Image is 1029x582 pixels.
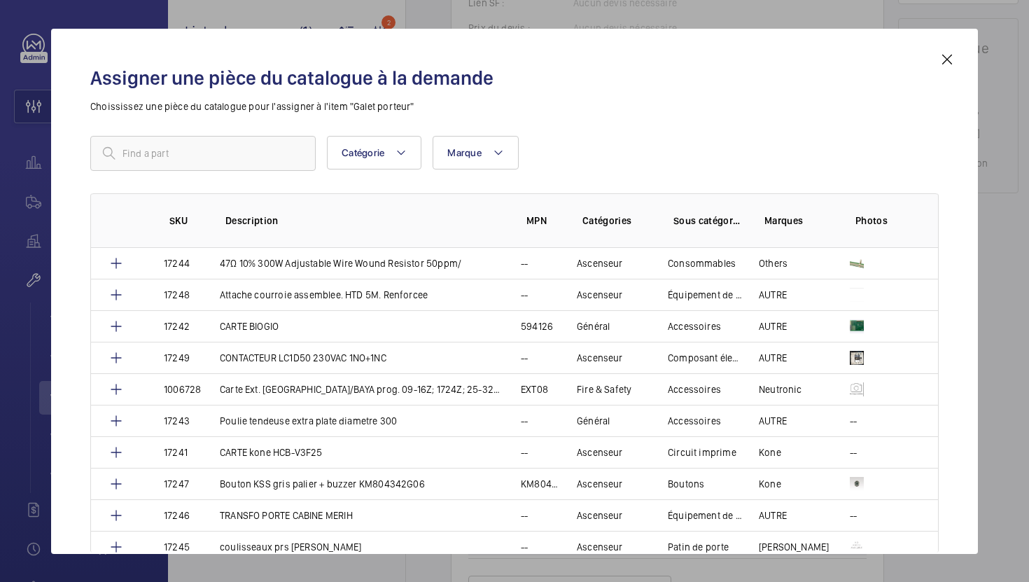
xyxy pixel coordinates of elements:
p: -- [521,288,528,302]
p: Accessoires [668,382,721,396]
img: Ir0FLwQyycd4i4PHHSUYIrerCFsihtXwpMPlsJd0uh8GcL8y.png [850,477,864,491]
p: CONTACTEUR LC1D50 230VAC 1NO+1NC [220,351,386,365]
p: Kone [759,445,781,459]
p: AUTRE [759,414,787,428]
p: Patin de porte [668,540,729,554]
p: Équipement de porte [668,288,742,302]
p: 17243 [164,414,190,428]
p: MPN [526,214,560,228]
p: 17247 [164,477,189,491]
p: 17242 [164,319,190,333]
p: Bouton KSS gris palier + buzzer KM804342G06 [220,477,425,491]
p: Composant électrique [668,351,742,365]
p: Others [759,256,787,270]
img: Wz1k2bfh6B3Y3Ez0ULTzNaaNYORoyoNa6DsX7IVRoFlQihtI.png [850,319,864,333]
p: -- [521,540,528,554]
p: -- [850,414,857,428]
p: Ascenseur [577,288,623,302]
p: Photos [855,214,910,228]
p: Attache courroie assemblee. HTD 5M. Renforcee [220,288,428,302]
p: 17244 [164,256,190,270]
p: CARTE BIOGIO [220,319,279,333]
p: Description [225,214,504,228]
p: 47Ω 10% 300W Adjustable Wire Wound Resistor 50ppm/ [220,256,461,270]
p: Catégories [582,214,651,228]
img: -FwXJqXjqRnrwDKXQLjgwR9TL0BPGhIonGKlsjuxpj9OYmVO.png [850,256,864,270]
p: AUTRE [759,508,787,522]
img: mgKNnLUo32YisrdXDPXwnmHuC0uVg7sd9j77u0g5nYnLw-oI.png [850,382,864,396]
p: Neutronic [759,382,802,396]
p: Consommables [668,256,736,270]
button: Marque [433,136,519,169]
p: Accessoires [668,319,721,333]
p: Choississez une pièce du catalogue pour l'assigner à l'item "Galet porteur" [90,99,939,113]
p: Carte Ext. [GEOGRAPHIC_DATA]/BAYA prog. 09-16Z; 1724Z; 25-32Z(* [220,382,504,396]
p: -- [521,414,528,428]
p: EXT08 [521,382,548,396]
p: -- [521,256,528,270]
p: coulisseaux prs [PERSON_NAME] [220,540,361,554]
p: AUTRE [759,319,787,333]
p: Accessoires [668,414,721,428]
p: 17245 [164,540,190,554]
p: -- [521,351,528,365]
p: -- [521,445,528,459]
p: -- [850,508,857,522]
p: 594126 [521,319,553,333]
p: AUTRE [759,288,787,302]
p: Général [577,414,610,428]
p: SKU [169,214,203,228]
p: KM804342G06 [521,477,560,491]
p: Marques [764,214,833,228]
p: -- [521,508,528,522]
p: 17246 [164,508,190,522]
span: Marque [447,147,482,158]
span: Catégorie [342,147,384,158]
p: Ascenseur [577,445,623,459]
img: lZzwx2qEU4_cUztSVACQUlJFolB9h6iXXrgbfLzBGM78b7SA.png [850,540,864,554]
p: Fire & Safety [577,382,631,396]
img: gUmSoRqs9qZlLXqzFO8xXe5M2chFDf6eiyKQwSjOGQBJfaUm.png [850,288,864,302]
p: -- [850,445,857,459]
p: 1006728 [164,382,201,396]
button: Catégorie [327,136,421,169]
p: Sous catégories [673,214,742,228]
p: Général [577,319,610,333]
p: Ascenseur [577,508,623,522]
p: [PERSON_NAME] [759,540,829,554]
p: AUTRE [759,351,787,365]
p: Ascenseur [577,540,623,554]
p: Circuit imprime [668,445,736,459]
p: Équipement de porte [668,508,742,522]
p: 17241 [164,445,188,459]
p: Poulie tendeuse extra plate diametre 300 [220,414,397,428]
p: Kone [759,477,781,491]
p: 17248 [164,288,190,302]
input: Find a part [90,136,316,171]
p: CARTE kone HCB-V3F25 [220,445,323,459]
p: TRANSFO PORTE CABINE MERIH [220,508,353,522]
p: 17249 [164,351,190,365]
p: Boutons [668,477,704,491]
img: wYMrvwxvPWJ-okGNqEGmczaQ9Q9goWbqbjzD6INTM5bP2agT.png [850,351,864,365]
p: Ascenseur [577,351,623,365]
p: Ascenseur [577,477,623,491]
p: Ascenseur [577,256,623,270]
h2: Assigner une pièce du catalogue à la demande [90,65,939,91]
